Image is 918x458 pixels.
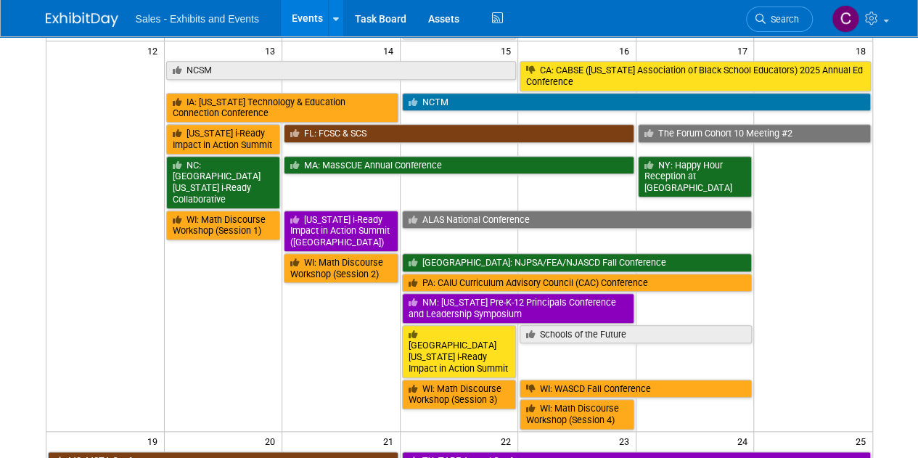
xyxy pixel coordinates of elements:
[166,124,281,154] a: [US_STATE] i-Ready Impact in Action Summit
[854,41,872,60] span: 18
[284,253,398,283] a: WI: Math Discourse Workshop (Session 2)
[402,293,634,323] a: NM: [US_STATE] Pre-K-12 Principals Conference and Leadership Symposium
[146,41,164,60] span: 12
[638,124,871,143] a: The Forum Cohort 10 Meeting #2
[166,156,281,209] a: NC: [GEOGRAPHIC_DATA][US_STATE] i-Ready Collaborative
[520,325,752,344] a: Schools of the Future
[402,253,753,272] a: [GEOGRAPHIC_DATA]: NJPSA/FEA/NJASCD Fall Conference
[146,432,164,450] span: 19
[854,432,872,450] span: 25
[499,41,517,60] span: 15
[766,14,799,25] span: Search
[166,93,398,123] a: IA: [US_STATE] Technology & Education Connection Conference
[520,380,752,398] a: WI: WASCD Fall Conference
[746,7,813,32] a: Search
[402,210,753,229] a: ALAS National Conference
[735,432,753,450] span: 24
[166,210,281,240] a: WI: Math Discourse Workshop (Session 1)
[735,41,753,60] span: 17
[402,274,753,293] a: PA: CAIU Curriculum Advisory Council (CAC) Conference
[520,399,634,429] a: WI: Math Discourse Workshop (Session 4)
[284,124,634,143] a: FL: FCSC & SCS
[520,61,870,91] a: CA: CABSE ([US_STATE] Association of Black School Educators) 2025 Annual Ed Conference
[46,12,118,27] img: ExhibitDay
[638,156,753,197] a: NY: Happy Hour Reception at [GEOGRAPHIC_DATA]
[263,432,282,450] span: 20
[832,5,859,33] img: Christine Lurz
[284,210,398,252] a: [US_STATE] i-Ready Impact in Action Summit ([GEOGRAPHIC_DATA])
[618,41,636,60] span: 16
[136,13,259,25] span: Sales - Exhibits and Events
[499,432,517,450] span: 22
[263,41,282,60] span: 13
[402,325,517,378] a: [GEOGRAPHIC_DATA][US_STATE] i-Ready Impact in Action Summit
[618,432,636,450] span: 23
[382,432,400,450] span: 21
[402,380,517,409] a: WI: Math Discourse Workshop (Session 3)
[166,61,517,80] a: NCSM
[382,41,400,60] span: 14
[402,93,871,112] a: NCTM
[284,156,634,175] a: MA: MassCUE Annual Conference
